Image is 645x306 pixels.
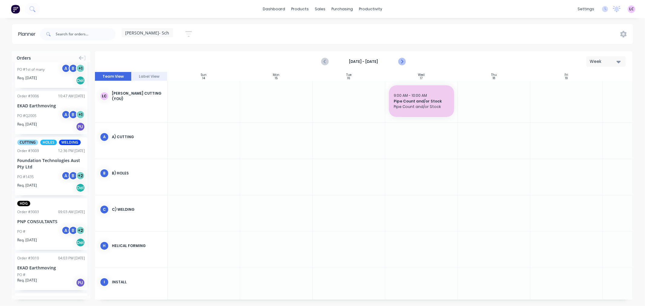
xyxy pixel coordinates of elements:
[69,64,78,73] div: B
[100,132,109,142] div: A
[17,93,39,99] div: Order # 3006
[100,205,109,214] div: C
[112,207,162,212] div: C) Welding
[565,73,568,77] div: Fri
[493,77,495,80] div: 18
[76,238,85,247] div: Del
[76,64,85,73] div: + 1
[76,171,85,180] div: + 2
[347,77,350,80] div: 16
[17,201,30,206] span: HDG
[112,171,162,176] div: B) Holes
[58,93,85,99] div: 10:47 AM [DATE]
[17,256,39,261] div: Order # 3010
[17,278,37,283] span: Req. [DATE]
[61,64,70,73] div: A
[17,272,25,278] div: PO #
[76,226,85,235] div: + 2
[394,99,449,104] span: Pipe Count and/or Stock
[17,174,34,180] div: PO #1435
[125,30,181,36] span: [PERSON_NAME]- Schedule
[112,91,162,102] div: [PERSON_NAME] Cutting (You)
[418,73,425,77] div: Wed
[112,279,162,285] div: Install
[17,140,38,145] span: CUTTING
[17,148,39,154] div: Order # 3009
[273,73,280,77] div: Mon
[17,157,85,170] div: Foundation Technologies Aust Pty Ltd
[61,110,70,119] div: A
[565,77,568,80] div: 19
[260,5,288,14] a: dashboard
[288,5,312,14] div: products
[76,122,85,131] div: PU
[95,72,131,81] button: Team View
[58,256,85,261] div: 04:03 PM [DATE]
[76,183,85,192] div: Del
[18,31,39,38] div: Planner
[59,140,81,145] span: WELDING
[575,5,597,14] div: settings
[394,104,449,109] span: Pipe Count and/or Stock
[61,171,70,180] div: A
[590,58,617,65] div: Week
[40,140,57,145] span: HOLES
[346,73,351,77] div: Tue
[17,103,85,109] div: EKAD Earthmoving
[17,218,85,225] div: PNP CONSULTANTS
[394,93,427,98] span: 9:00 AM - 10:00 AM
[76,110,85,119] div: + 1
[275,77,278,80] div: 15
[100,169,109,178] div: B
[100,241,109,250] div: H
[586,56,626,67] button: Week
[76,76,85,85] div: Del
[100,92,109,101] div: LC
[112,243,162,249] div: Helical Forming
[17,75,37,81] span: Req. [DATE]
[131,72,168,81] button: Label View
[58,209,85,215] div: 09:03 AM [DATE]
[17,229,25,234] div: PO #
[76,278,85,287] div: PU
[333,59,394,64] strong: [DATE] - [DATE]
[17,183,37,188] span: Req. [DATE]
[202,77,205,80] div: 14
[356,5,385,14] div: productivity
[312,5,328,14] div: sales
[69,171,78,180] div: B
[420,77,423,80] div: 17
[58,148,85,154] div: 12:36 PM [DATE]
[17,265,85,271] div: EKAD Earthmoving
[17,209,39,215] div: Order # 3003
[100,278,109,287] div: I
[328,5,356,14] div: purchasing
[17,67,45,72] div: PO #1st of many
[11,5,20,14] img: Factory
[201,73,207,77] div: Sun
[61,226,70,235] div: A
[17,55,31,61] span: Orders
[491,73,497,77] div: Thu
[17,237,37,243] span: Req. [DATE]
[69,226,78,235] div: B
[17,113,37,119] div: PO #Q2005
[69,110,78,119] div: B
[17,122,37,127] span: Req. [DATE]
[629,6,634,12] span: LC
[56,28,116,40] input: Search for orders...
[112,134,162,140] div: A) Cutting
